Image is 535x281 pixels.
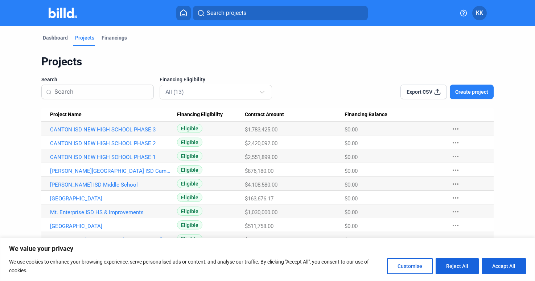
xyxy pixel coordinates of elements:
mat-icon: more_horiz [451,221,460,230]
mat-icon: more_horiz [451,138,460,147]
div: Dashboard [43,34,68,41]
a: Mt. Enterprise ISD HS & Improvements [50,209,170,216]
button: Reject All [436,258,479,274]
span: Financing Eligibility [177,111,223,118]
a: [GEOGRAPHIC_DATA] [50,195,170,202]
mat-select-trigger: All (13) [165,89,184,95]
span: Search projects [207,9,246,17]
span: $876,180.00 [245,168,273,174]
span: $0.00 [345,195,358,202]
p: We use cookies to enhance your browsing experience, serve personalised ads or content, and analys... [9,257,382,275]
button: Accept All [482,258,526,274]
a: [PERSON_NAME][GEOGRAPHIC_DATA] ISD Campus Improvements [50,168,170,174]
span: Financing Eligibility [160,76,205,83]
span: $163,676.17 [245,195,273,202]
span: Export CSV [407,88,432,95]
a: Latexo ISD Multi-purpose Facility & Dining Hall [50,237,170,243]
span: $1,783,425.00 [245,126,277,133]
span: Eligible [177,207,202,216]
span: $0.00 [345,168,358,174]
mat-icon: more_horiz [451,125,460,133]
span: Eligible [177,124,202,133]
img: Billd Company Logo [49,8,77,18]
span: $0.00 [345,140,358,147]
mat-icon: more_horiz [451,235,460,244]
span: $0.00 [345,237,358,243]
span: Contract Amount [245,111,284,118]
button: Customise [387,258,433,274]
span: Project Name [50,111,82,118]
span: Eligible [177,193,202,202]
a: [GEOGRAPHIC_DATA] [50,223,170,229]
span: Create project [455,88,488,95]
div: Project Name [50,111,177,118]
div: Contract Amount [245,111,344,118]
span: $0.00 [345,223,358,229]
button: Create project [450,85,494,99]
mat-icon: more_horiz [451,166,460,175]
span: $299,440.00 [245,237,273,243]
div: Projects [41,55,494,69]
span: Eligible [177,179,202,188]
span: Eligible [177,138,202,147]
span: Eligible [177,165,202,174]
span: $2,420,092.00 [245,140,277,147]
div: Financings [102,34,127,41]
span: $4,108,580.00 [245,182,277,188]
span: $2,551,899.00 [245,154,277,160]
span: $1,030,000.00 [245,209,277,216]
a: CANTON ISD NEW HIGH SCHOOL PHASE 1 [50,154,170,160]
mat-icon: more_horiz [451,180,460,188]
button: Search projects [193,6,368,20]
div: Financing Balance [345,111,444,118]
mat-icon: more_horiz [451,207,460,216]
span: $0.00 [345,182,358,188]
a: CANTON ISD NEW HIGH SCHOOL PHASE 3 [50,126,170,133]
div: Projects [75,34,94,41]
span: $0.00 [345,209,358,216]
p: We value your privacy [9,244,526,253]
mat-icon: more_horiz [451,152,460,161]
span: Eligible [177,220,202,229]
span: KK [476,9,483,17]
span: $511,758.00 [245,223,273,229]
mat-icon: more_horiz [451,194,460,202]
input: Search [54,84,149,99]
button: KK [472,6,487,20]
span: $0.00 [345,154,358,160]
span: $0.00 [345,126,358,133]
a: [PERSON_NAME] ISD Middle School [50,182,170,188]
span: Financing Balance [345,111,387,118]
button: Export CSV [400,85,447,99]
div: Financing Eligibility [177,111,245,118]
span: Eligible [177,234,202,243]
a: CANTON ISD NEW HIGH SCHOOL PHASE 2 [50,140,170,147]
span: Eligible [177,151,202,160]
span: Search [41,76,57,83]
